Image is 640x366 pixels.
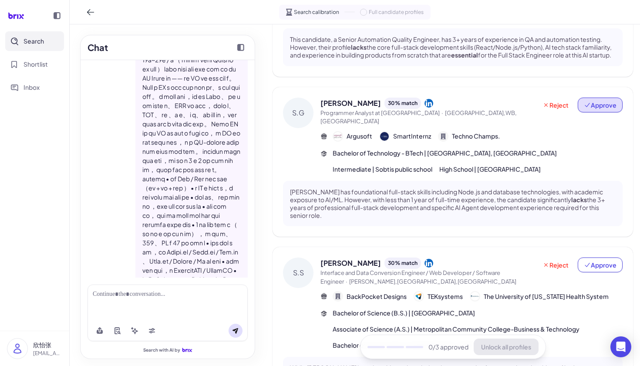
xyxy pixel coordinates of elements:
[93,324,107,338] button: Upload file
[283,98,313,128] div: S.G
[484,292,609,301] span: The University of [US_STATE] Health System
[5,78,64,97] button: Inbox
[24,83,40,92] span: Inbox
[380,132,389,141] img: 公司logo
[351,43,367,51] strong: lacks
[428,292,463,301] span: TEKsystems
[571,196,587,203] strong: lacks
[537,98,574,112] button: Reject
[320,109,440,116] span: Programmer Analyst at [GEOGRAPHIC_DATA]
[578,98,623,112] button: Approve
[320,269,500,285] span: Interface and Data Conversion Engineer / Web Developer / Software Engineer
[5,31,64,51] button: Search
[471,292,479,301] img: 公司logo
[384,98,421,109] div: 30 % match
[542,101,569,109] span: Reject
[5,54,64,74] button: Shortlist
[347,292,407,301] span: BackPocket Designs
[143,347,180,353] span: Search with AI by
[578,258,623,272] button: Approve
[369,8,424,16] span: Full candidate profiles
[349,278,516,285] span: [PERSON_NAME],[GEOGRAPHIC_DATA],[GEOGRAPHIC_DATA]
[537,258,574,272] button: Reject
[229,324,243,338] button: Send message
[333,325,579,334] span: Associate of Science (A.S.) | Metropolitan Community College-Business & Technology
[320,98,381,108] span: [PERSON_NAME]
[294,8,339,16] span: Search calibration
[33,340,62,349] p: 欣怡张
[441,109,443,116] span: ·
[333,132,342,141] img: 公司logo
[333,308,475,318] span: Bachelor of Science (B.S.) | [GEOGRAPHIC_DATA]
[584,101,616,109] span: Approve
[33,349,62,357] p: [EMAIL_ADDRESS][DOMAIN_NAME]
[610,336,631,357] div: Open Intercom Messenger
[414,292,423,301] img: 公司logo
[452,132,500,141] span: Techno Champs.
[290,35,616,59] p: This candidate, a Senior Automation Quality Engineer, has 3+ years of experience in QA and automa...
[428,342,468,352] span: 0 /3 approved
[439,165,541,174] span: High School | [GEOGRAPHIC_DATA]
[24,60,48,69] span: Shortlist
[346,278,347,285] span: ·
[584,261,616,269] span: Approve
[384,258,421,269] div: 30 % match
[393,132,431,141] span: SmartInternz
[333,165,432,174] span: Intermediate | Sobtis public school
[333,149,557,158] span: Bachelor of Technology - BTech | [GEOGRAPHIC_DATA], [GEOGRAPHIC_DATA]
[542,261,569,269] span: Reject
[333,341,475,350] span: Bachelor of Science (B.S.) | [GEOGRAPHIC_DATA]
[290,188,616,220] p: [PERSON_NAME] has foundational full-stack skills including Node.js and database technologies, wit...
[451,51,478,59] strong: essential
[24,37,44,46] span: Search
[283,258,313,288] div: S.S
[234,41,248,54] button: Collapse chat
[7,339,27,359] img: user_logo.png
[347,132,372,141] span: Argusoft
[320,258,381,268] span: [PERSON_NAME]
[88,41,108,54] h2: Chat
